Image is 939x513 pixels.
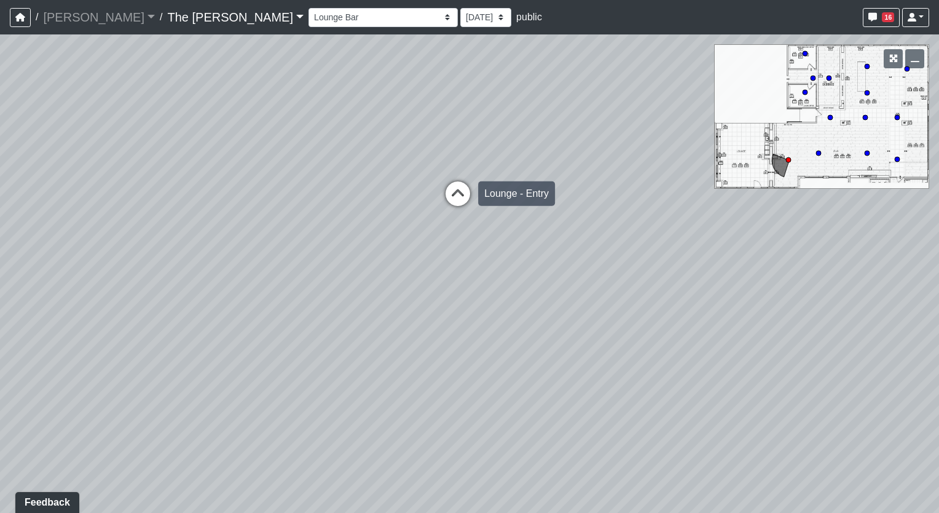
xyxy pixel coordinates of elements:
[516,12,542,22] span: public
[882,12,894,22] span: 16
[31,5,43,30] span: /
[43,5,155,30] a: [PERSON_NAME]
[478,181,555,206] div: Lounge - Entry
[863,8,900,27] button: 16
[167,5,304,30] a: The [PERSON_NAME]
[155,5,167,30] span: /
[9,488,82,513] iframe: Ybug feedback widget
